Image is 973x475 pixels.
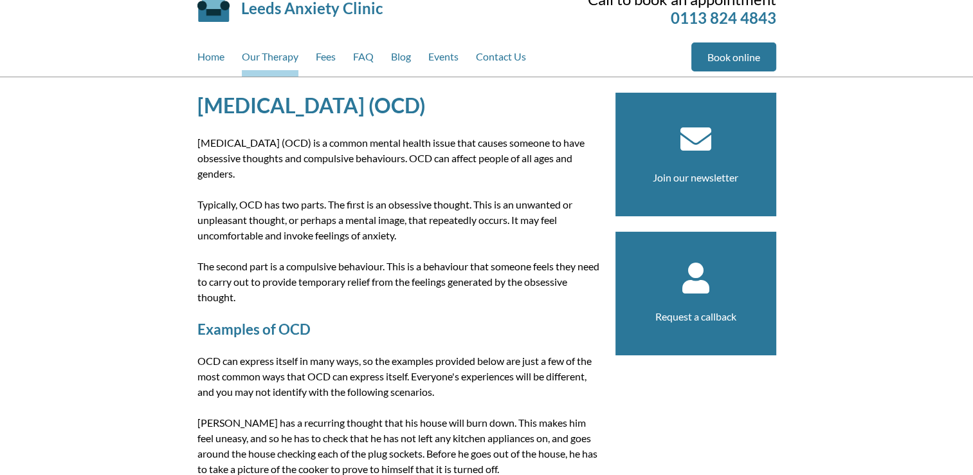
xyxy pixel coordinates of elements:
p: The second part is a compulsive behaviour. This is a behaviour that someone feels they need to ca... [197,259,600,305]
a: Events [428,42,459,77]
a: FAQ [353,42,374,77]
h2: Examples of OCD [197,321,600,338]
a: Contact Us [476,42,526,77]
a: Request a callback [655,310,736,322]
p: [MEDICAL_DATA] (OCD) is a common mental health issue that causes someone to have obsessive though... [197,135,600,182]
a: Our Therapy [242,42,298,77]
a: 0113 824 4843 [671,8,776,27]
h1: [MEDICAL_DATA] (OCD) [197,93,600,118]
a: Book online [691,42,776,71]
p: OCD can express itself in many ways, so the examples provided below are just a few of the most co... [197,353,600,400]
a: Blog [391,42,411,77]
p: Typically, OCD has two parts. The first is an obsessive thought. This is an unwanted or unpleasan... [197,197,600,243]
a: Fees [316,42,336,77]
a: Home [197,42,224,77]
a: Join our newsletter [653,171,738,183]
